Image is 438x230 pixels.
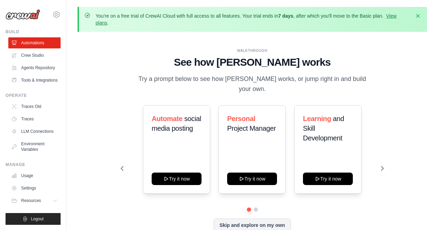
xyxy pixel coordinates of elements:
span: Learning [303,115,331,122]
a: Crew Studio [8,50,61,61]
h1: See how [PERSON_NAME] works [121,56,384,68]
p: You're on a free trial of CrewAI Cloud with full access to all features. Your trial ends in , aft... [96,12,410,26]
a: Traces [8,113,61,125]
span: Logout [31,216,44,222]
span: and Skill Development [303,115,344,142]
strong: 7 days [278,13,293,19]
span: Personal [227,115,255,122]
a: Settings [8,183,61,194]
img: Logo [6,9,40,20]
span: Project Manager [227,125,276,132]
div: Manage [6,162,61,167]
button: Try it now [303,173,353,185]
a: Automations [8,37,61,48]
a: Environment Variables [8,138,61,155]
p: Try a prompt below to see how [PERSON_NAME] works, or jump right in and build your own. [136,74,369,94]
button: Try it now [152,173,202,185]
div: Operate [6,93,61,98]
a: LLM Connections [8,126,61,137]
button: Try it now [227,173,277,185]
div: WALKTHROUGH [121,48,384,53]
a: Agents Repository [8,62,61,73]
span: social media posting [152,115,201,132]
span: Resources [21,198,41,203]
a: Traces Old [8,101,61,112]
span: Automate [152,115,182,122]
button: Logout [6,213,61,225]
div: Build [6,29,61,35]
a: Usage [8,170,61,181]
a: Tools & Integrations [8,75,61,86]
button: Resources [8,195,61,206]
